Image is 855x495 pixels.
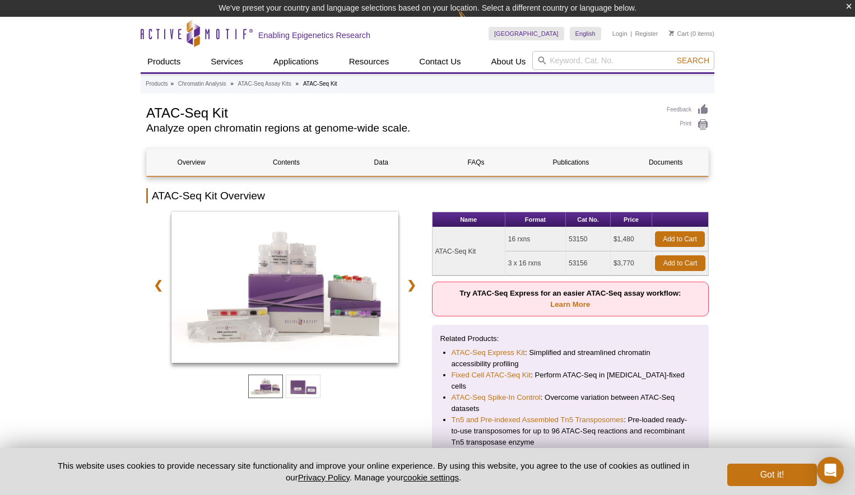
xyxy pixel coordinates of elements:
a: Products [146,79,168,89]
th: Name [433,212,505,227]
td: $1,480 [611,227,652,251]
a: FAQs [431,149,521,176]
a: English [570,27,601,40]
span: Search [677,56,709,65]
a: ATAC-Seq Express Kit [452,347,525,358]
li: : Simplified and streamlined chromatin accessibility profiling [452,347,690,370]
a: ❯ [399,272,424,298]
h2: Enabling Epigenetics Research [258,30,370,40]
a: Chromatin Analysis [178,79,226,89]
a: Privacy Policy [298,473,350,482]
img: ATAC-Seq Kit [171,212,398,363]
a: ATAC-Seq Assay Kits [238,79,291,89]
a: [GEOGRAPHIC_DATA] [489,27,564,40]
a: ❮ [146,272,170,298]
button: cookie settings [403,473,459,482]
p: This website uses cookies to provide necessary site functionality and improve your online experie... [38,460,709,483]
li: : Perform ATAC-Seq in [MEDICAL_DATA]-fixed cells [452,370,690,392]
a: Tn5 and Pre-indexed Assembled Tn5 Transposomes [452,414,624,426]
a: Publications [526,149,615,176]
td: 53156 [566,251,611,275]
li: » [296,81,299,87]
li: : Pre-loaded ready-to-use transposomes for up to 96 ATAC-Seq reactions and recombinant Tn5 transp... [452,414,690,448]
li: | [630,27,632,40]
a: Register [635,30,658,38]
li: » [170,81,174,87]
th: Format [505,212,566,227]
h2: ATAC-Seq Kit Overview [146,188,709,203]
li: ATAC-Seq Kit [303,81,337,87]
a: Services [204,51,250,72]
p: Related Products: [440,333,701,344]
td: 3 x 16 rxns [505,251,566,275]
td: $3,770 [611,251,652,275]
a: Add to Cart [655,231,705,247]
a: About Us [485,51,533,72]
th: Price [611,212,652,227]
div: Open Intercom Messenger [817,457,844,484]
a: Fixed Cell ATAC-Seq Kit [452,370,531,381]
img: Your Cart [669,30,674,36]
a: Products [141,51,187,72]
button: Search [673,55,713,66]
input: Keyword, Cat. No. [532,51,714,70]
a: Contact Us [412,51,467,72]
a: ATAC-Seq Spike-In Control [452,392,541,403]
img: Change Here [458,8,487,35]
a: Data [337,149,426,176]
a: Contents [241,149,331,176]
a: Learn More [550,300,590,309]
a: ATAC-Seq Kit [171,212,398,366]
a: Add to Cart [655,255,705,271]
a: Applications [267,51,326,72]
h2: Analyze open chromatin regions at genome-wide scale. [146,123,656,133]
a: Print [667,119,709,131]
td: 53150 [566,227,611,251]
strong: Try ATAC-Seq Express for an easier ATAC-Seq assay workflow: [459,289,681,309]
button: Got it! [727,464,817,486]
a: Documents [621,149,710,176]
a: Overview [147,149,236,176]
a: Login [612,30,628,38]
td: ATAC-Seq Kit [433,227,505,275]
a: Cart [669,30,689,38]
a: Resources [342,51,396,72]
li: (0 items) [669,27,714,40]
th: Cat No. [566,212,611,227]
li: » [230,81,234,87]
h1: ATAC-Seq Kit [146,104,656,120]
a: Feedback [667,104,709,116]
li: : Overcome variation between ATAC-Seq datasets [452,392,690,414]
td: 16 rxns [505,227,566,251]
